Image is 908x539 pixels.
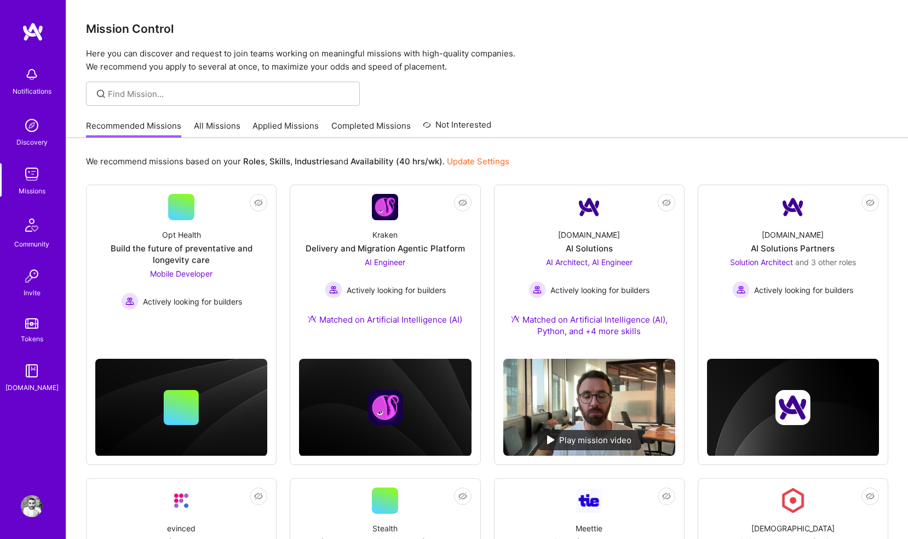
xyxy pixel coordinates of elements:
[21,333,43,345] div: Tokens
[86,47,888,73] p: Here you can discover and request to join teams working on meaningful missions with high-quality ...
[86,156,509,167] p: We recommend missions based on your , , and .
[5,382,59,393] div: [DOMAIN_NAME]
[168,488,194,514] img: Company Logo
[576,523,602,534] div: Meettie
[503,314,675,337] div: Matched on Artificial Intelligence (AI), Python, and +4 more skills
[707,359,879,456] img: cover
[546,257,633,267] span: AI Architect, AI Engineer
[367,390,403,425] img: Company logo
[458,492,467,501] i: icon EyeClosed
[24,287,41,299] div: Invite
[511,314,520,323] img: Ateam Purple Icon
[372,194,398,220] img: Company Logo
[503,359,675,456] img: No Mission
[95,243,267,266] div: Build the future of preventative and longevity care
[299,359,471,456] img: cover
[423,118,491,138] a: Not Interested
[780,488,806,514] img: Company Logo
[576,194,602,220] img: Company Logo
[143,296,242,307] span: Actively looking for builders
[18,495,45,517] a: User Avatar
[16,136,48,148] div: Discovery
[108,88,352,100] input: Find Mission...
[707,194,879,320] a: Company Logo[DOMAIN_NAME]AI Solutions PartnersSolution Architect and 3 other rolesActively lookin...
[21,495,43,517] img: User Avatar
[25,318,38,329] img: tokens
[299,194,471,339] a: Company LogoKrakenDelivery and Migration Agentic PlatformAI Engineer Actively looking for builder...
[13,85,51,97] div: Notifications
[331,120,411,138] a: Completed Missions
[762,229,824,240] div: [DOMAIN_NAME]
[121,293,139,310] img: Actively looking for builders
[22,22,44,42] img: logo
[447,156,509,167] a: Update Settings
[537,430,641,450] div: Play mission video
[21,114,43,136] img: discovery
[566,243,613,254] div: AI Solutions
[252,120,319,138] a: Applied Missions
[194,120,240,138] a: All Missions
[150,269,212,278] span: Mobile Developer
[308,314,317,323] img: Ateam Purple Icon
[372,229,398,240] div: Kraken
[866,492,875,501] i: icon EyeClosed
[372,523,398,534] div: Stealth
[243,156,265,167] b: Roles
[732,281,750,299] img: Actively looking for builders
[21,163,43,185] img: teamwork
[19,185,45,197] div: Missions
[19,212,45,238] img: Community
[365,257,405,267] span: AI Engineer
[306,243,465,254] div: Delivery and Migration Agentic Platform
[347,284,446,296] span: Actively looking for builders
[21,265,43,287] img: Invite
[269,156,290,167] b: Skills
[95,194,267,320] a: Opt HealthBuild the future of preventative and longevity careMobile Developer Actively looking fo...
[86,120,181,138] a: Recommended Missions
[558,229,620,240] div: [DOMAIN_NAME]
[14,238,49,250] div: Community
[95,88,107,100] i: icon SearchGrey
[458,198,467,207] i: icon EyeClosed
[528,281,546,299] img: Actively looking for builders
[866,198,875,207] i: icon EyeClosed
[254,492,263,501] i: icon EyeClosed
[350,156,442,167] b: Availability (40 hrs/wk)
[167,523,196,534] div: evinced
[576,489,602,512] img: Company Logo
[547,435,555,444] img: play
[780,194,806,220] img: Company Logo
[503,194,675,350] a: Company Logo[DOMAIN_NAME]AI SolutionsAI Architect, AI Engineer Actively looking for buildersActiv...
[730,257,793,267] span: Solution Architect
[751,523,835,534] div: [DEMOGRAPHIC_DATA]
[308,314,462,325] div: Matched on Artificial Intelligence (AI)
[95,359,267,456] img: cover
[775,390,811,425] img: Company logo
[295,156,334,167] b: Industries
[795,257,856,267] span: and 3 other roles
[662,492,671,501] i: icon EyeClosed
[254,198,263,207] i: icon EyeClosed
[754,284,853,296] span: Actively looking for builders
[550,284,650,296] span: Actively looking for builders
[662,198,671,207] i: icon EyeClosed
[21,360,43,382] img: guide book
[86,22,888,36] h3: Mission Control
[751,243,835,254] div: AI Solutions Partners
[162,229,201,240] div: Opt Health
[325,281,342,299] img: Actively looking for builders
[21,64,43,85] img: bell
